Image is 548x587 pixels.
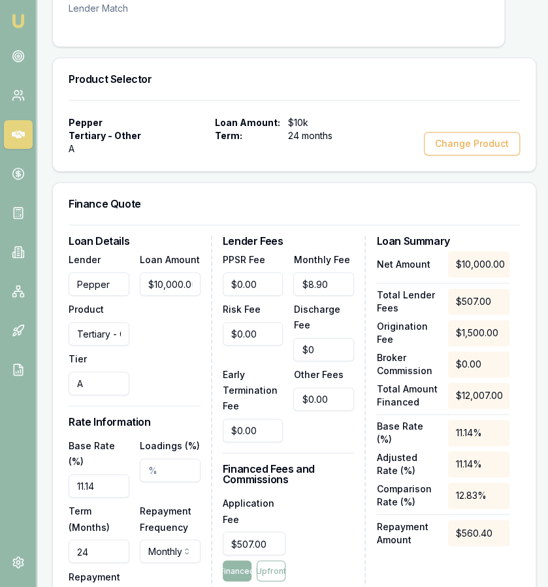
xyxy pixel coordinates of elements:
[376,483,438,509] p: Comparison Rate (%)
[223,272,283,296] input: $
[69,353,87,364] label: Tier
[293,387,354,411] input: $
[376,289,438,315] p: Total Lender Fees
[223,369,278,411] label: Early Termination Fee
[376,383,438,409] p: Total Amount Financed
[376,236,509,246] h3: Loan Summary
[293,304,340,330] label: Discharge Fee
[215,116,280,129] span: Loan Amount:
[448,251,509,278] div: $10,000.00
[223,322,283,345] input: $
[223,304,261,315] label: Risk Fee
[223,498,274,524] label: Application Fee
[223,560,251,581] button: Financed
[69,417,201,427] h3: Rate Information
[140,272,201,296] input: $
[257,560,285,581] button: Upfront
[448,351,509,377] div: $0.00
[10,13,26,29] img: emu-icon-u.png
[69,198,520,209] h3: Finance Quote
[69,74,520,84] h3: Product Selector
[376,451,438,477] p: Adjusted Rate (%)
[376,258,438,271] p: Net Amount
[293,272,354,296] input: $
[448,289,509,315] div: $507.00
[223,419,283,442] input: $
[215,129,280,142] span: Term:
[223,464,355,484] h3: Financed Fees and Commissions
[448,451,509,477] div: 11.14%
[448,420,509,446] div: 11.14%
[69,129,141,142] span: Tertiary - Other
[448,483,509,509] div: 12.83%
[69,304,104,315] label: Product
[448,383,509,409] div: $12,007.00
[448,320,509,346] div: $1,500.00
[223,254,265,265] label: PPSR Fee
[69,505,110,532] label: Term (Months)
[293,254,349,265] label: Monthly Fee
[69,440,115,467] label: Base Rate (%)
[293,338,354,361] input: $
[69,142,74,155] span: A
[293,369,343,380] label: Other Fees
[376,420,438,446] p: Base Rate (%)
[69,116,103,129] span: Pepper
[140,254,200,265] label: Loan Amount
[69,474,129,498] input: %
[376,520,438,546] p: Repayment Amount
[376,351,438,377] p: Broker Commission
[424,132,520,155] button: Change Product
[69,2,489,15] div: Lender Match
[140,458,201,482] input: %
[223,236,355,246] h3: Lender Fees
[376,320,438,346] p: Origination Fee
[223,531,286,555] input: $
[69,236,201,246] h3: Loan Details
[140,440,200,451] label: Loadings (%)
[69,254,101,265] label: Lender
[288,129,356,142] span: 24 months
[448,520,509,546] div: $560.40
[288,116,356,129] span: $10k
[140,505,191,532] label: Repayment Frequency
